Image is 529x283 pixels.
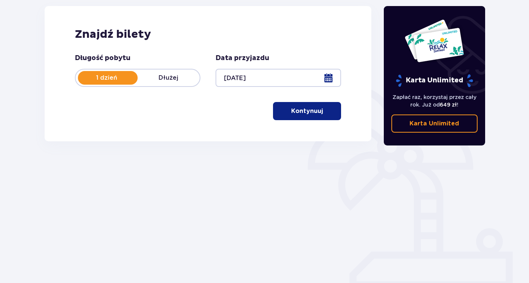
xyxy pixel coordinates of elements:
[291,107,323,115] p: Kontynuuj
[395,74,474,87] p: Karta Unlimited
[75,54,130,63] p: Długość pobytu
[216,54,269,63] p: Data przyjazdu
[76,74,138,82] p: 1 dzień
[138,74,200,82] p: Dłużej
[391,93,478,108] p: Zapłać raz, korzystaj przez cały rok. Już od !
[75,27,341,42] h2: Znajdź bilety
[410,119,459,128] p: Karta Unlimited
[440,102,457,108] span: 649 zł
[273,102,341,120] button: Kontynuuj
[391,114,478,133] a: Karta Unlimited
